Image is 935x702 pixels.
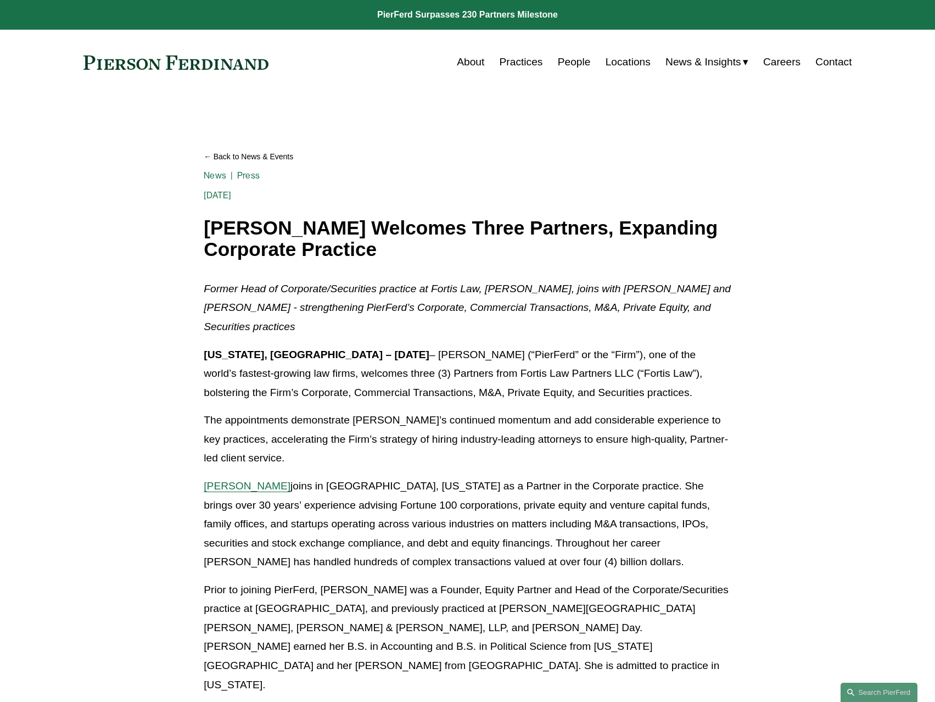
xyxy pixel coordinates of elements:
[763,52,800,73] a: Careers
[204,411,731,468] p: The appointments demonstrate [PERSON_NAME]’s continued momentum and add considerable experience t...
[204,346,731,403] p: – [PERSON_NAME] (“PierFerd” or the “Firm”), one of the world’s fastest-growing law firms, welcome...
[204,190,231,200] span: [DATE]
[841,683,917,702] a: Search this site
[204,349,429,360] strong: [US_STATE], [GEOGRAPHIC_DATA] – [DATE]
[204,283,734,332] em: Former Head of Corporate/Securities practice at Fortis Law, [PERSON_NAME], joins with [PERSON_NAM...
[204,147,731,166] a: Back to News & Events
[204,477,731,572] p: joins in [GEOGRAPHIC_DATA], [US_STATE] as a Partner in the Corporate practice. She brings over 30...
[500,52,543,73] a: Practices
[558,52,591,73] a: People
[204,170,226,181] a: News
[606,52,651,73] a: Locations
[204,218,731,260] h1: [PERSON_NAME] Welcomes Three Partners, Expanding Corporate Practice
[815,52,852,73] a: Contact
[204,581,731,694] p: Prior to joining PierFerd, [PERSON_NAME] was a Founder, Equity Partner and Head of the Corporate/...
[204,480,290,492] a: [PERSON_NAME]
[665,53,741,72] span: News & Insights
[237,170,260,181] a: Press
[665,52,748,73] a: folder dropdown
[457,52,484,73] a: About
